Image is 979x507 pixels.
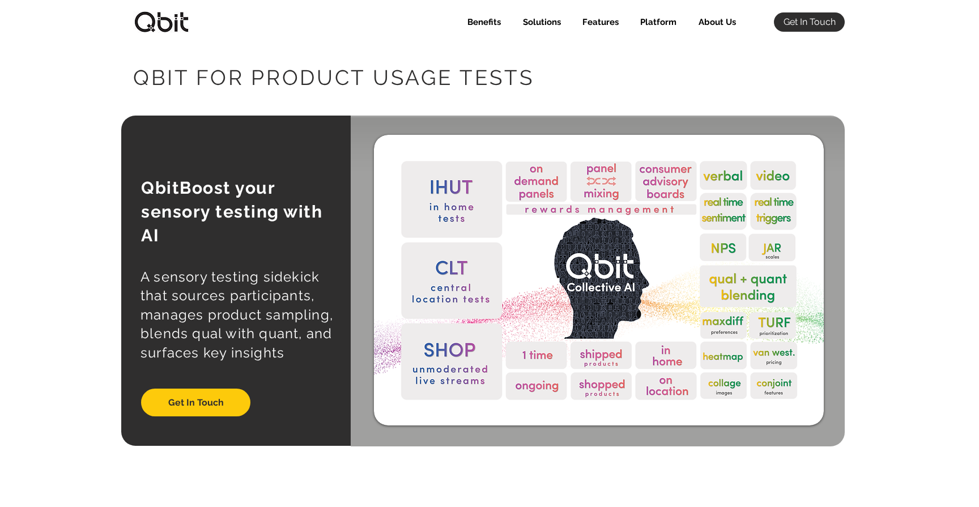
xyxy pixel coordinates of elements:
a: Benefits [454,12,509,32]
p: About Us [693,12,742,32]
span: QbitBoost your sensory testing with AI [141,178,322,245]
div: Solutions [509,12,569,32]
p: Solutions [517,12,567,32]
span: A sensory testing sidekick that sources participants, manages product sampling, blends qual with ... [141,269,333,361]
span: Get In Touch [784,16,836,28]
img: qbitlogo-border.jpg [133,11,190,33]
nav: Site [454,12,744,32]
p: Features [577,12,624,32]
p: Benefits [462,12,506,32]
p: Platform [635,12,682,32]
a: Get In Touch [141,389,250,416]
div: Platform [627,12,685,32]
img: QbitUseCases4.png [374,135,824,425]
div: Features [569,12,627,32]
a: Get In Touch [774,12,845,32]
span: Get In Touch [168,397,224,409]
a: About Us [685,12,744,32]
span: QBIT FOR PRODUCT USAGE TESTS [133,65,534,90]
